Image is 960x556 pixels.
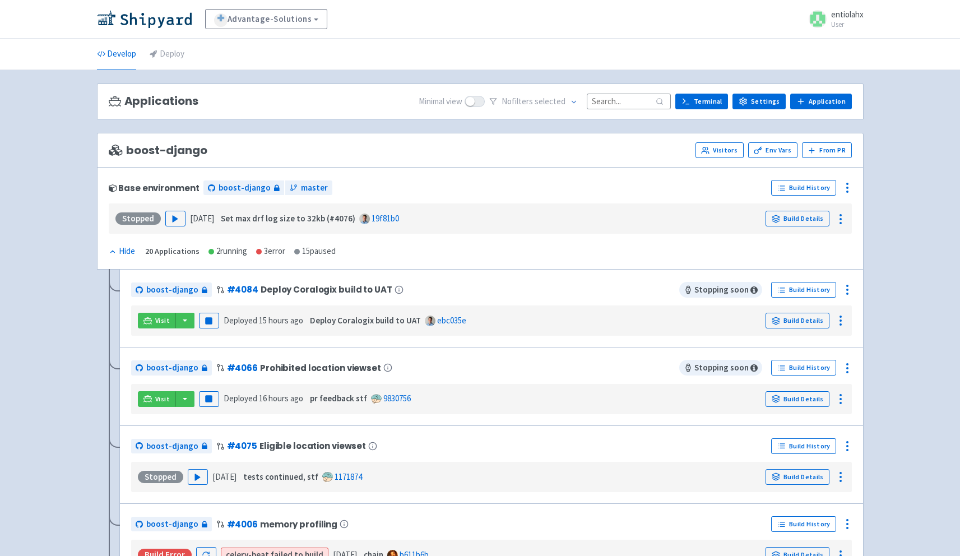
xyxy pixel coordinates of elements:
button: Play [165,211,185,226]
a: Build Details [766,391,829,407]
time: 16 hours ago [259,393,303,404]
button: Play [188,469,208,485]
a: #4075 [227,440,257,452]
strong: Deploy Coralogix build to UAT [310,315,421,326]
span: Deploy Coralogix build to UAT [261,285,392,294]
span: boost-django [219,182,271,194]
img: Shipyard logo [97,10,192,28]
span: Minimal view [419,95,462,108]
span: entiolahx [831,9,864,20]
input: Search... [587,94,671,109]
a: Terminal [675,94,728,109]
a: Build History [771,180,836,196]
a: #4006 [227,518,258,530]
button: Hide [109,245,136,258]
span: boost-django [146,518,198,531]
span: memory profiling [260,520,337,529]
span: boost-django [146,284,198,296]
div: Hide [109,245,135,258]
div: 3 error [256,245,285,258]
strong: pr feedback stf [310,393,367,404]
span: Visit [155,395,170,404]
a: Build Details [766,469,829,485]
span: boost-django [109,144,207,157]
a: #4066 [227,362,258,374]
a: Build History [771,438,836,454]
button: Pause [199,391,219,407]
button: Pause [199,313,219,328]
div: 15 paused [294,245,336,258]
a: Build Details [766,211,829,226]
span: boost-django [146,440,198,453]
a: Application [790,94,851,109]
button: From PR [802,142,852,158]
span: Deployed [224,393,303,404]
div: 20 Applications [145,245,200,258]
time: 15 hours ago [259,315,303,326]
a: Env Vars [748,142,797,158]
div: 2 running [208,245,247,258]
a: Build Details [766,313,829,328]
span: Prohibited location viewset [260,363,381,373]
a: #4084 [227,284,258,295]
span: Deployed [224,315,303,326]
a: boost-django [131,282,212,298]
span: master [301,182,328,194]
a: Visitors [695,142,744,158]
a: Settings [732,94,786,109]
a: boost-django [131,439,212,454]
a: entiolahx User [802,10,864,28]
a: 1171874 [335,471,362,482]
span: Eligible location viewset [259,441,366,451]
div: Base environment [109,183,200,193]
a: Build History [771,360,836,376]
span: boost-django [146,362,198,374]
div: Stopped [138,471,183,483]
a: Build History [771,282,836,298]
strong: tests continued, stf [243,471,318,482]
a: boost-django [203,180,284,196]
span: Visit [155,316,170,325]
a: boost-django [131,360,212,376]
a: Visit [138,313,176,328]
a: 19f81b0 [372,213,399,224]
a: Advantage-Solutions [205,9,328,29]
time: [DATE] [212,471,236,482]
a: Deploy [150,39,184,70]
a: Build History [771,516,836,532]
small: User [831,21,864,28]
div: Stopped [115,212,161,225]
a: Visit [138,391,176,407]
h3: Applications [109,95,198,108]
a: boost-django [131,517,212,532]
a: Develop [97,39,136,70]
span: Stopping soon [679,360,762,376]
time: [DATE] [190,213,214,224]
span: selected [535,96,565,106]
strong: Set max drf log size to 32kb (#4076) [221,213,355,224]
a: ebc035e [437,315,466,326]
span: No filter s [502,95,565,108]
a: 9830756 [383,393,411,404]
span: Stopping soon [679,282,762,298]
a: master [285,180,332,196]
